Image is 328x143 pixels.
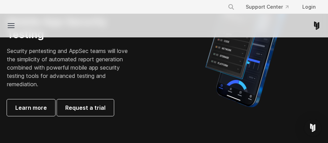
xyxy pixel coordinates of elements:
p: Security pentesting and AppSec teams will love the simplicity of automated report generation comb... [7,47,131,88]
a: Learn more [7,99,55,116]
div: Navigation Menu [222,1,321,13]
a: Request a trial [57,99,114,116]
a: Corellium Home [312,21,321,30]
button: Search [225,1,237,13]
a: Support Center [240,1,294,13]
a: Login [297,1,321,13]
span: Request a trial [65,104,106,112]
div: Open Intercom Messenger [304,119,321,136]
span: Learn more [15,104,47,112]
